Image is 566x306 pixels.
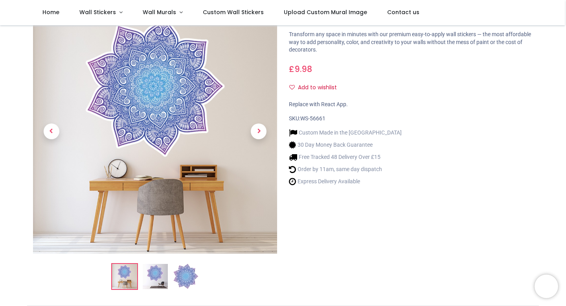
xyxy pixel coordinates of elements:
span: WS-56661 [300,115,325,122]
li: Free Tracked 48 Delivery Over £15 [289,153,402,161]
span: Custom Wall Stickers [203,8,264,16]
img: Purple Mandala Wall Sticker by Chanelle Maggs [112,264,137,289]
span: Wall Stickers [79,8,116,16]
a: Next [241,46,277,217]
p: Transform any space in minutes with our premium easy-to-apply wall stickers — the most affordable... [289,31,533,54]
li: 30 Day Money Back Guarantee [289,141,402,149]
img: WS-56661-02 [143,264,168,289]
span: Next [251,124,266,139]
li: Custom Made in the [GEOGRAPHIC_DATA] [289,129,402,137]
span: 9.98 [294,63,312,75]
span: Home [42,8,59,16]
div: Replace with React App. [289,101,533,109]
div: SKU: [289,115,533,123]
iframe: Brevo live chat [535,275,558,298]
button: Add to wishlistAdd to wishlist [289,81,344,94]
i: Add to wishlist [289,85,295,90]
a: Previous [33,46,70,217]
span: Wall Murals [143,8,176,16]
li: Order by 11am, same day dispatch [289,165,402,173]
img: WS-56661-03 [173,264,198,289]
span: Previous [44,124,59,139]
li: Express Delivery Available [289,177,402,186]
span: Upload Custom Mural Image [284,8,367,16]
span: £ [289,63,312,75]
img: Purple Mandala Wall Sticker by Chanelle Maggs [33,9,277,254]
span: Contact us [387,8,419,16]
